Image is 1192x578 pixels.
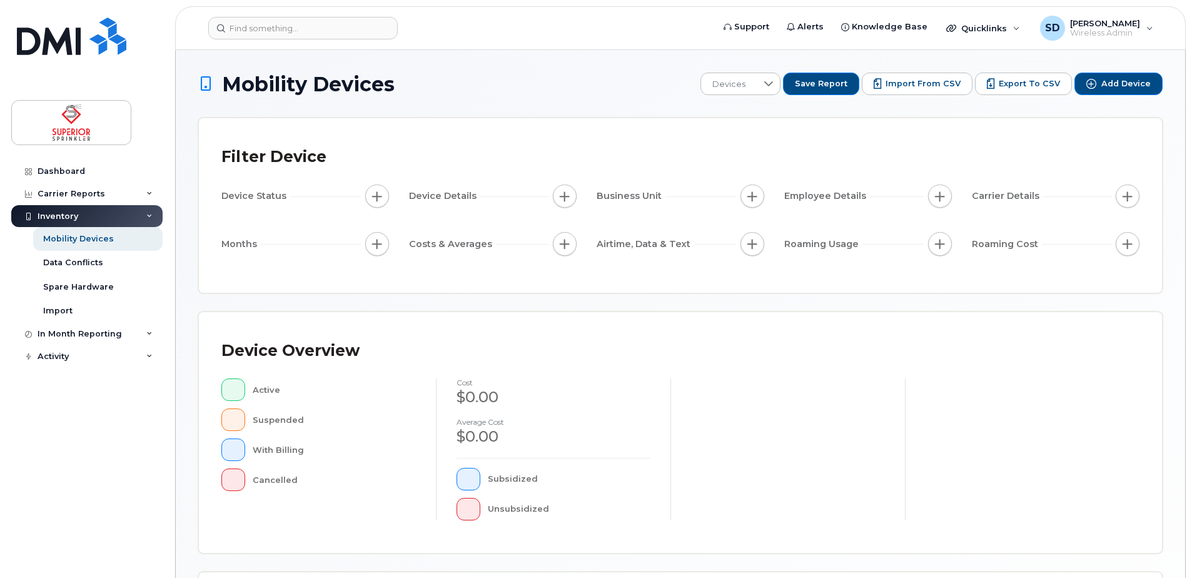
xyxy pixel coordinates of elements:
[597,238,694,251] span: Airtime, Data & Text
[222,73,395,95] span: Mobility Devices
[701,73,757,96] span: Devices
[253,469,417,491] div: Cancelled
[457,426,650,447] div: $0.00
[795,78,847,89] span: Save Report
[972,238,1042,251] span: Roaming Cost
[999,78,1060,89] span: Export to CSV
[457,387,650,408] div: $0.00
[253,408,417,431] div: Suspended
[862,73,972,95] button: Import from CSV
[1101,78,1151,89] span: Add Device
[597,190,665,203] span: Business Unit
[409,238,496,251] span: Costs & Averages
[221,190,290,203] span: Device Status
[1074,73,1163,95] button: Add Device
[253,439,417,461] div: With Billing
[457,418,650,426] h4: Average cost
[221,141,326,173] div: Filter Device
[783,73,859,95] button: Save Report
[409,190,480,203] span: Device Details
[972,190,1043,203] span: Carrier Details
[221,238,261,251] span: Months
[975,73,1072,95] button: Export to CSV
[886,78,961,89] span: Import from CSV
[784,238,862,251] span: Roaming Usage
[488,498,651,520] div: Unsubsidized
[221,335,360,367] div: Device Overview
[488,468,651,490] div: Subsidized
[253,378,417,401] div: Active
[784,190,870,203] span: Employee Details
[457,378,650,387] h4: cost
